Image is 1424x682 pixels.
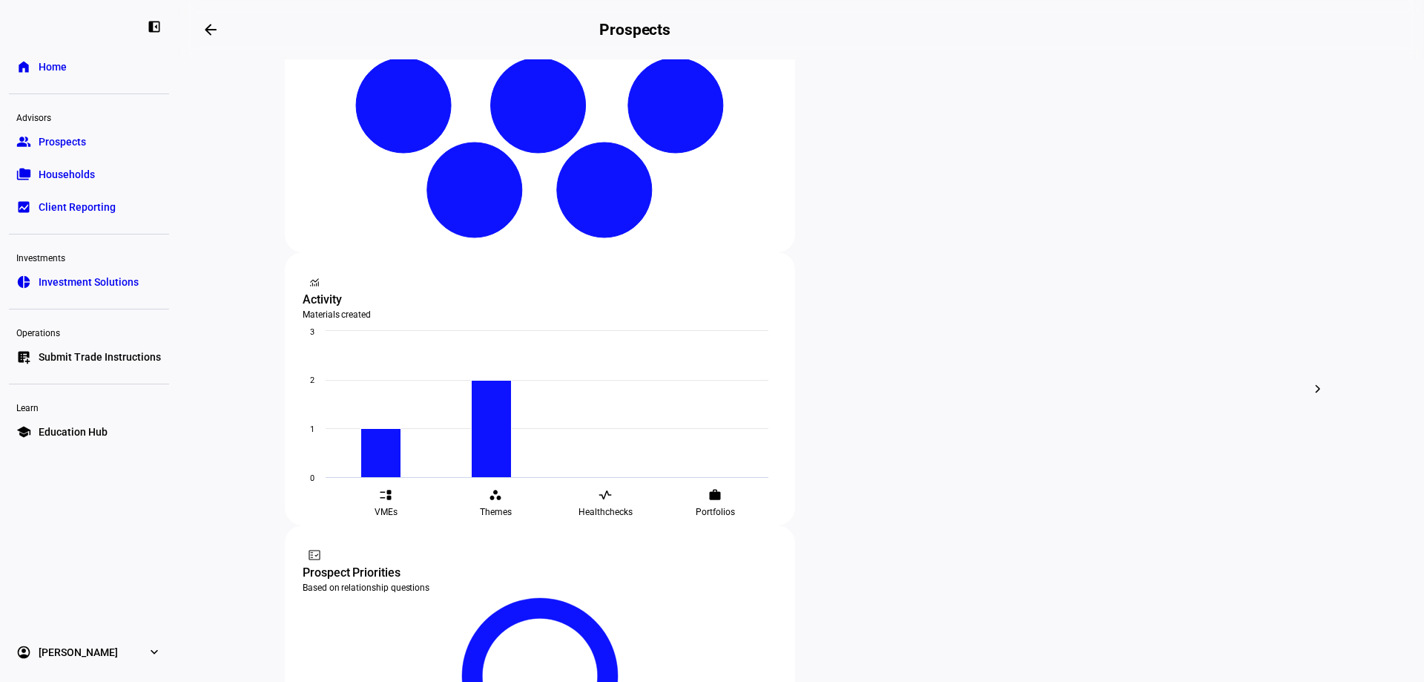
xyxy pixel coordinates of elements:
[9,192,169,222] a: bid_landscapeClient Reporting
[599,488,612,502] eth-mat-symbol: vital_signs
[16,645,31,660] eth-mat-symbol: account_circle
[16,167,31,182] eth-mat-symbol: folder_copy
[16,350,31,364] eth-mat-symbol: list_alt_add
[9,52,169,82] a: homeHome
[9,321,169,342] div: Operations
[303,309,777,321] div: Materials created
[16,275,31,289] eth-mat-symbol: pie_chart
[9,396,169,417] div: Learn
[310,424,314,434] text: 1
[9,246,169,267] div: Investments
[39,645,118,660] span: [PERSON_NAME]
[708,488,722,502] eth-mat-symbol: work
[9,267,169,297] a: pie_chartInvestment Solutions
[147,645,162,660] eth-mat-symbol: expand_more
[16,200,31,214] eth-mat-symbol: bid_landscape
[303,564,777,582] div: Prospect Priorities
[39,167,95,182] span: Households
[696,506,735,518] span: Portfolios
[39,350,161,364] span: Submit Trade Instructions
[599,21,670,39] h2: Prospects
[310,327,314,337] text: 3
[16,424,31,439] eth-mat-symbol: school
[9,127,169,157] a: groupProspects
[379,488,392,502] eth-mat-symbol: event_list
[303,291,777,309] div: Activity
[147,19,162,34] eth-mat-symbol: left_panel_close
[9,106,169,127] div: Advisors
[16,134,31,149] eth-mat-symbol: group
[39,424,108,439] span: Education Hub
[1309,380,1327,398] mat-icon: chevron_right
[310,376,314,385] text: 2
[310,473,314,483] text: 0
[489,488,502,502] eth-mat-symbol: workspaces
[307,548,322,563] mat-icon: fact_check
[303,582,777,594] div: Based on relationship questions
[9,160,169,189] a: folder_copyHouseholds
[480,506,512,518] span: Themes
[578,506,633,518] span: Healthchecks
[39,200,116,214] span: Client Reporting
[202,21,220,39] mat-icon: arrow_backwards
[39,275,139,289] span: Investment Solutions
[375,506,398,518] span: VMEs
[39,59,67,74] span: Home
[307,275,322,289] mat-icon: monitoring
[39,134,86,149] span: Prospects
[16,59,31,74] eth-mat-symbol: home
